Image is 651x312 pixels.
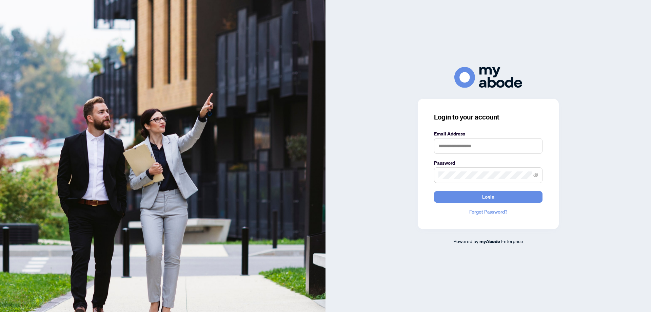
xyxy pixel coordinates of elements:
[434,208,542,216] a: Forgot Password?
[434,159,542,167] label: Password
[434,130,542,137] label: Email Address
[533,173,538,178] span: eye-invisible
[454,67,522,88] img: ma-logo
[434,191,542,203] button: Login
[479,238,500,245] a: myAbode
[453,238,478,244] span: Powered by
[434,112,542,122] h3: Login to your account
[482,191,494,202] span: Login
[501,238,523,244] span: Enterprise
